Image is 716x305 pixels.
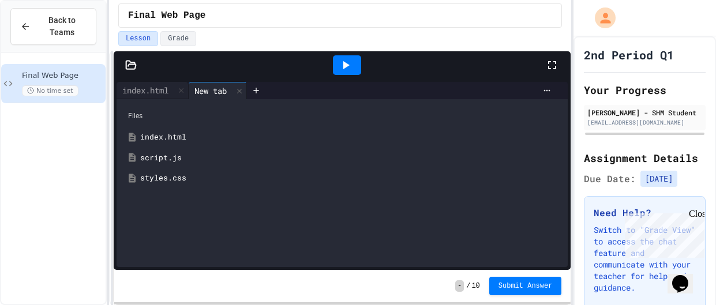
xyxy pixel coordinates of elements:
span: 10 [471,281,479,291]
div: index.html [140,131,561,143]
h3: Need Help? [594,206,696,220]
iframe: chat widget [620,209,704,258]
button: Submit Answer [489,277,562,295]
h2: Your Progress [584,82,706,98]
div: styles.css [140,172,561,184]
span: Due Date: [584,172,636,186]
div: New tab [189,85,233,97]
h1: 2nd Period Q1 [584,47,674,63]
div: Files [122,105,562,127]
span: Final Web Page [128,9,205,22]
div: index.html [117,82,189,99]
div: Chat with us now!Close [5,5,80,73]
button: Lesson [118,31,158,46]
span: No time set [22,85,78,96]
button: Back to Teams [10,8,96,45]
div: index.html [117,84,174,96]
div: [PERSON_NAME] - SHM Student [587,107,702,118]
div: New tab [189,82,247,99]
span: [DATE] [640,171,677,187]
div: [EMAIL_ADDRESS][DOMAIN_NAME] [587,118,702,127]
div: My Account [583,5,618,31]
iframe: chat widget [668,259,704,293]
span: Submit Answer [498,281,553,291]
span: / [466,281,470,291]
span: - [455,280,464,292]
div: script.js [140,152,561,164]
p: Switch to "Grade View" to access the chat feature and communicate with your teacher for help and ... [594,224,696,293]
button: Grade [160,31,196,46]
span: Final Web Page [22,71,103,81]
h2: Assignment Details [584,150,706,166]
span: Back to Teams [38,14,87,39]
